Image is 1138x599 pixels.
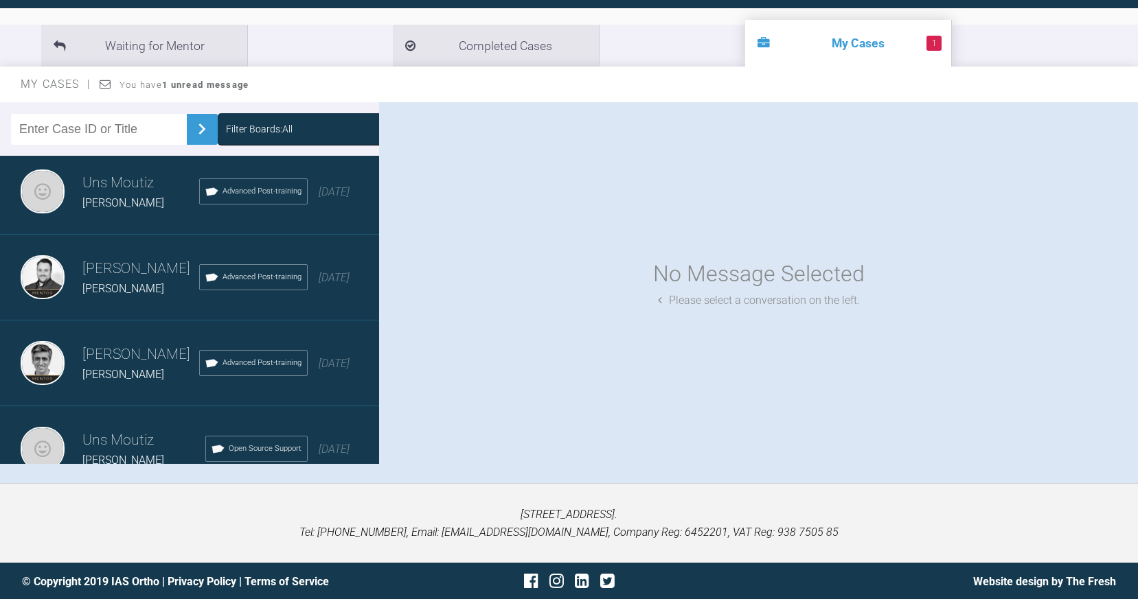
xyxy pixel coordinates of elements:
[82,368,164,381] span: [PERSON_NAME]
[11,114,187,145] input: Enter Case ID or Title
[319,271,350,284] span: [DATE]
[319,357,350,370] span: [DATE]
[82,282,164,295] span: [PERSON_NAME]
[21,78,91,91] span: My Cases
[162,80,249,90] strong: 1 unread message
[745,20,951,67] li: My Cases
[82,196,164,209] span: [PERSON_NAME]
[120,80,249,90] span: You have
[22,506,1116,541] p: [STREET_ADDRESS]. Tel: [PHONE_NUMBER], Email: [EMAIL_ADDRESS][DOMAIN_NAME], Company Reg: 6452201,...
[973,575,1116,588] a: Website design by The Fresh
[21,169,65,213] img: Uns Moutiz
[21,427,65,471] img: Uns Moutiz
[21,255,65,299] img: Greg Souster
[223,271,301,283] span: Advanced Post-training
[41,25,247,67] li: Waiting for Mentor
[658,292,860,309] div: Please select a conversation on the left.
[82,454,164,467] span: [PERSON_NAME]
[226,121,293,137] div: Filter Boards: All
[168,575,236,588] a: Privacy Policy
[229,443,301,455] span: Open Source Support
[223,185,301,198] span: Advanced Post-training
[244,575,329,588] a: Terms of Service
[82,429,205,452] h3: Uns Moutiz
[319,185,350,198] span: [DATE]
[191,118,213,140] img: chevronRight.28bd32b0.svg
[21,341,65,385] img: Asif Chatoo
[82,343,199,366] h3: [PERSON_NAME]
[82,172,199,195] h3: Uns Moutiz
[82,257,199,281] h3: [PERSON_NAME]
[653,257,865,292] div: No Message Selected
[22,573,387,591] div: © Copyright 2019 IAS Ortho | |
[926,36,942,51] span: 1
[223,357,301,369] span: Advanced Post-training
[319,443,350,456] span: [DATE]
[393,25,599,67] li: Completed Cases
